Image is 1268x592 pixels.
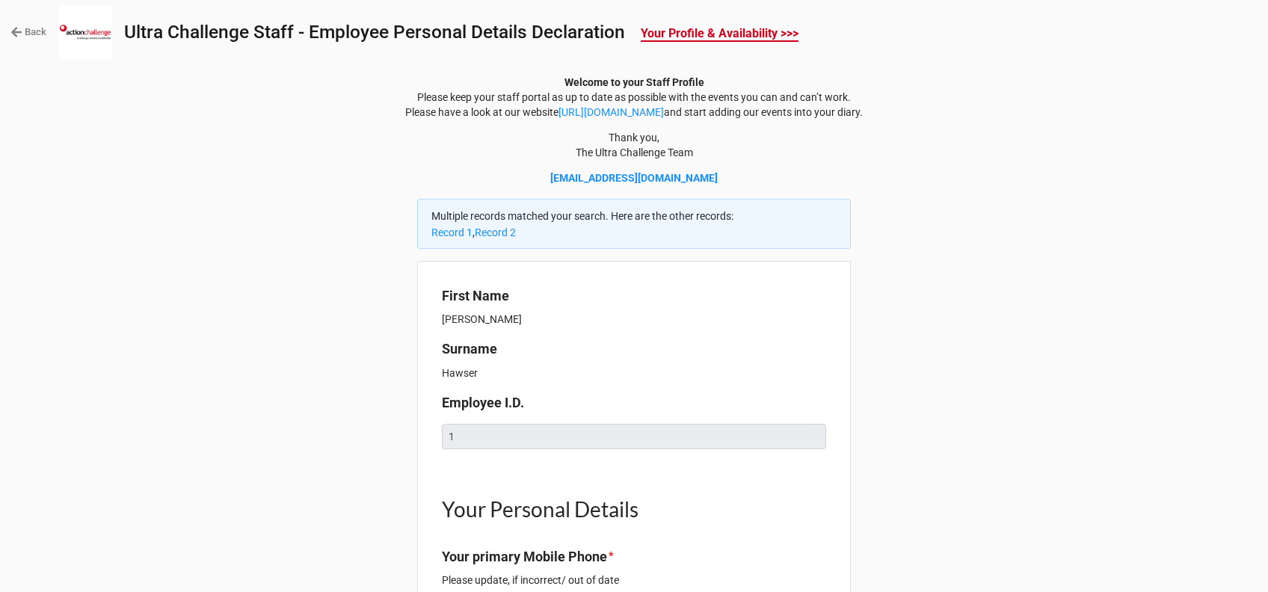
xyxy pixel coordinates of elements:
[124,23,625,42] div: Ultra Challenge Staff - Employee Personal Details Declaration
[442,573,826,588] p: Please update, if incorrect/ out of date
[442,341,497,357] b: Surname
[564,76,704,88] strong: Welcome to your Staff Profile
[442,366,826,380] p: Hawser
[417,199,851,249] div: ,
[442,392,524,413] label: Employee I.D.
[558,106,664,118] a: [URL][DOMAIN_NAME]
[10,25,46,40] a: Back
[641,26,798,42] b: Your Profile & Availability >>>
[475,226,516,238] a: Record 2
[442,288,509,303] b: First Name
[635,19,804,48] a: Your Profile & Availability >>>
[442,312,826,327] p: [PERSON_NAME]
[550,172,718,184] a: [EMAIL_ADDRESS][DOMAIN_NAME]
[442,546,607,567] label: Your primary Mobile Phone
[12,130,1256,160] p: Thank you, The Ultra Challenge Team
[58,5,112,59] img: user-attachments%2Flegacy%2Fextension-attachments%2Fz6zeQq9vsv%2FNew-AC-Logo-400x400.jpg
[12,75,1256,120] p: Please keep your staff portal as up to date as possible with the events you can and can’t work. P...
[442,496,826,522] h1: Your Personal Details
[431,210,733,222] span: Multiple records matched your search. Here are the other records:
[431,226,473,238] a: Record 1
